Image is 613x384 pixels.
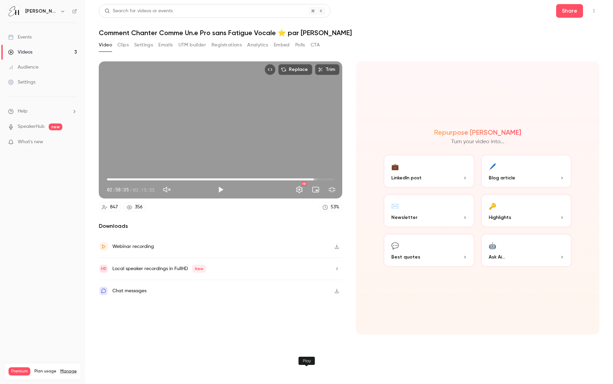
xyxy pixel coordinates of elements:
div: Audience [8,64,38,71]
div: 🔑 [489,201,496,211]
span: Blog article [489,174,515,181]
button: Emails [158,40,173,50]
button: Registrations [211,40,242,50]
a: 847 [99,203,121,212]
span: new [49,123,62,130]
button: 🤖Ask Ai... [481,233,572,267]
p: Turn your video into... [451,138,504,146]
button: Turn on miniplayer [309,183,323,196]
img: Elena Hurstel [9,6,19,17]
button: Embed video [265,64,276,75]
button: Top Bar Actions [588,5,599,16]
a: 356 [124,203,146,212]
div: Settings [8,79,35,86]
div: 847 [110,204,118,211]
div: Videos [8,49,32,56]
li: help-dropdown-opener [8,108,77,115]
div: 356 [135,204,143,211]
button: 🔑Highlights [481,194,572,228]
div: Events [8,34,32,41]
button: Settings [134,40,153,50]
button: Embed [274,40,290,50]
div: ✉️ [391,201,399,211]
button: Polls [295,40,305,50]
span: Premium [9,367,30,375]
button: Play [214,183,227,196]
div: 💼 [391,161,399,172]
button: 💼LinkedIn post [383,154,475,188]
h2: Repurpose [PERSON_NAME] [434,128,521,136]
div: Chat messages [112,287,146,295]
h1: Comment Chanter Comme Un.e Pro sans Fatigue Vocale ⭐️ par [PERSON_NAME] [99,29,599,37]
button: UTM builder [178,40,206,50]
div: HD [302,182,306,186]
span: What's new [18,138,43,146]
button: Replace [278,64,312,75]
div: Search for videos or events [105,8,173,15]
button: 💬Best quotes [383,233,475,267]
span: Plan usage [34,369,56,374]
div: Webinar recording [112,242,154,251]
button: Unmute [160,183,174,196]
div: Play [299,357,315,365]
span: LinkedIn post [391,174,422,181]
button: CTA [311,40,320,50]
span: Help [18,108,28,115]
div: 53 % [331,204,339,211]
button: 🖊️Blog article [481,154,572,188]
div: Local speaker recordings in FullHD [112,265,206,273]
button: Analytics [247,40,268,50]
div: 💬 [391,240,399,251]
span: Highlights [489,214,511,221]
a: Manage [60,369,77,374]
div: 02:58:35 [107,186,155,193]
span: 03:15:55 [133,186,155,193]
a: SpeakerHub [18,123,45,130]
button: ✉️Newsletter [383,194,475,228]
span: / [129,186,132,193]
a: 53% [319,203,342,212]
button: Clips [117,40,129,50]
div: 🤖 [489,240,496,251]
h6: [PERSON_NAME] [25,8,57,15]
span: Best quotes [391,253,420,261]
button: Trim [315,64,340,75]
button: Video [99,40,112,50]
button: Share [556,4,583,18]
span: Newsletter [391,214,418,221]
span: Ask Ai... [489,253,505,261]
span: 02:58:35 [107,186,129,193]
div: 🖊️ [489,161,496,172]
button: Exit full screen [325,183,339,196]
h2: Downloads [99,222,342,230]
span: New [192,265,206,273]
button: Settings [293,183,306,196]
